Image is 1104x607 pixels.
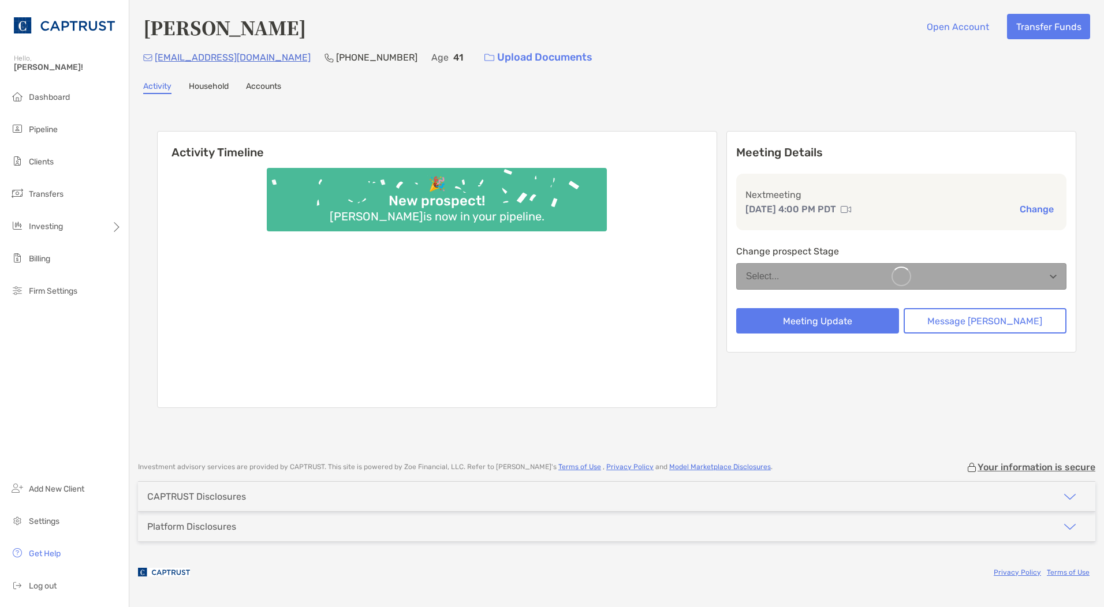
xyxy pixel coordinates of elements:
span: Billing [29,254,50,264]
img: logout icon [10,578,24,592]
button: Message [PERSON_NAME] [904,308,1066,334]
p: Change prospect Stage [736,244,1066,258]
a: Household [189,81,229,94]
img: button icon [484,54,494,62]
p: [EMAIL_ADDRESS][DOMAIN_NAME] [155,50,311,65]
img: firm-settings icon [10,283,24,297]
img: settings icon [10,514,24,527]
div: Platform Disclosures [147,521,236,532]
p: Meeting Details [736,145,1066,160]
span: [PERSON_NAME]! [14,62,122,72]
img: dashboard icon [10,89,24,103]
span: Investing [29,222,63,231]
div: CAPTRUST Disclosures [147,491,246,502]
button: Meeting Update [736,308,899,334]
span: Clients [29,157,54,167]
div: 🎉 [424,176,450,193]
div: [PERSON_NAME] is now in your pipeline. [325,209,549,223]
span: Settings [29,516,59,526]
span: Log out [29,581,57,591]
p: [PHONE_NUMBER] [336,50,417,65]
h6: Activity Timeline [158,132,717,159]
a: Upload Documents [477,45,600,70]
img: transfers icon [10,186,24,200]
img: icon arrow [1063,490,1077,504]
span: Dashboard [29,92,70,102]
p: [DATE] 4:00 PM PDT [745,202,836,216]
img: communication type [841,205,851,214]
a: Terms of Use [1047,568,1090,576]
img: Phone Icon [325,53,334,62]
button: Open Account [917,14,998,39]
span: Firm Settings [29,286,77,296]
a: Accounts [246,81,281,94]
span: Pipeline [29,125,58,134]
img: company logo [138,559,190,585]
a: Activity [143,81,171,94]
a: Privacy Policy [994,568,1041,576]
a: Terms of Use [558,463,601,471]
img: clients icon [10,154,24,168]
p: Next meeting [745,188,1057,202]
p: Age [431,50,449,65]
img: get-help icon [10,546,24,560]
button: Transfer Funds [1007,14,1090,39]
span: Transfers [29,189,64,199]
img: icon arrow [1063,520,1077,534]
img: CAPTRUST Logo [14,5,115,46]
img: pipeline icon [10,122,24,136]
p: 41 [453,50,463,65]
img: investing icon [10,219,24,233]
img: billing icon [10,251,24,265]
h4: [PERSON_NAME] [143,14,306,40]
div: New prospect! [384,193,490,209]
p: Your information is secure [978,462,1095,473]
button: Change [1016,203,1057,215]
a: Model Marketplace Disclosures [669,463,771,471]
span: Add New Client [29,484,84,494]
img: add_new_client icon [10,481,24,495]
p: Investment advisory services are provided by CAPTRUST . This site is powered by Zoe Financial, LL... [138,463,773,471]
span: Get Help [29,549,61,559]
img: Email Icon [143,54,152,61]
a: Privacy Policy [606,463,654,471]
